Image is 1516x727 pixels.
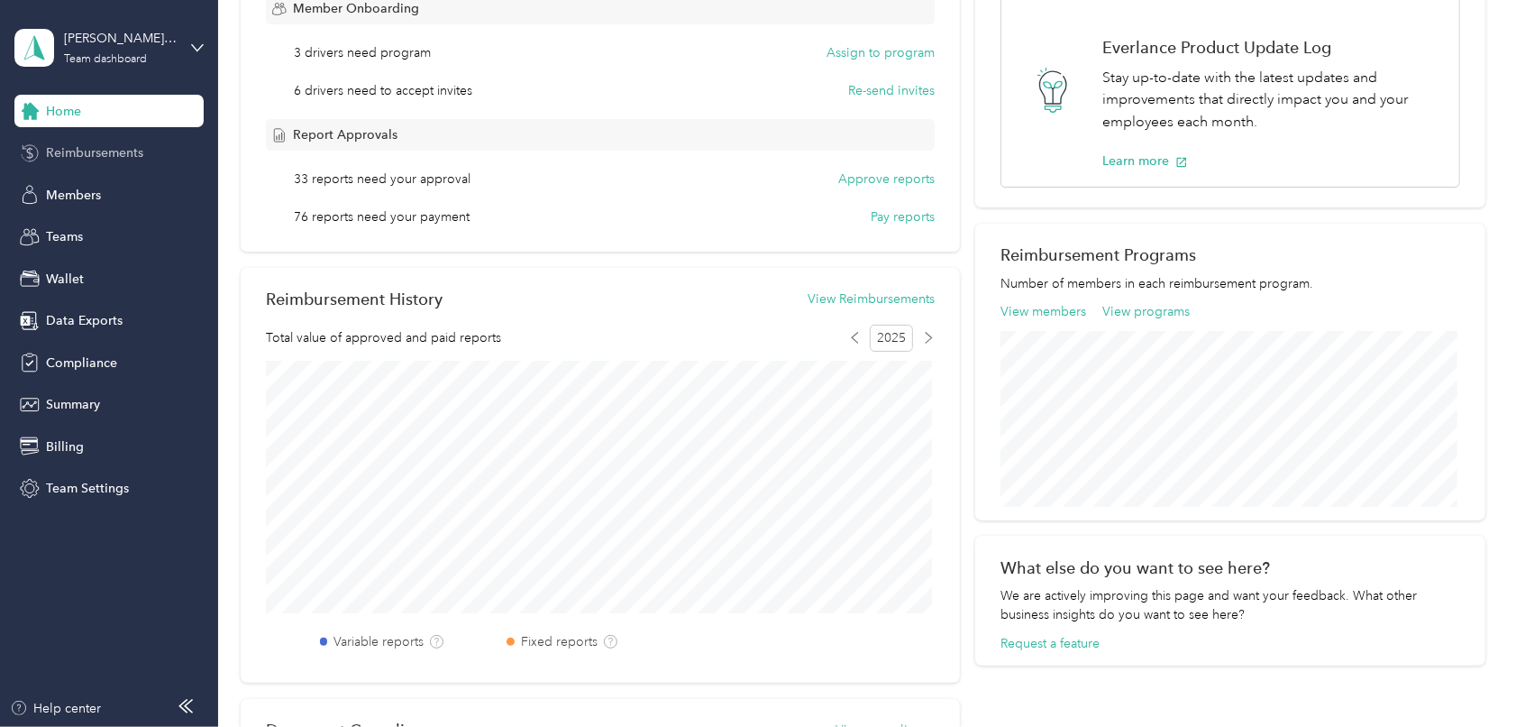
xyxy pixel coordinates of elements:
[46,437,84,456] span: Billing
[1000,245,1459,264] h2: Reimbursement Programs
[871,207,935,226] button: Pay reports
[1102,302,1190,321] button: View programs
[826,43,935,62] button: Assign to program
[333,632,424,651] label: Variable reports
[294,43,431,62] span: 3 drivers need program
[1000,586,1459,624] div: We are actively improving this page and want your feedback. What other business insights do you w...
[10,699,102,718] button: Help center
[838,170,935,189] button: Approve reports
[1000,634,1100,653] button: Request a feature
[64,54,147,65] div: Team dashboard
[1000,302,1086,321] button: View members
[46,354,117,373] span: Compliance
[1102,38,1439,57] h1: Everlance Product Update Log
[1102,67,1439,133] p: Stay up-to-date with the latest updates and improvements that directly impact you and your employ...
[46,479,129,498] span: Team Settings
[64,29,177,48] div: [PERSON_NAME] Distributors
[294,207,470,226] span: 76 reports need your payment
[294,81,472,100] span: 6 drivers need to accept invites
[808,290,935,308] button: View Reimbursements
[294,170,470,189] span: 33 reports need your approval
[46,143,143,162] span: Reimbursements
[870,325,913,352] span: 2025
[266,290,443,308] h2: Reimbursement History
[46,227,83,246] span: Teams
[46,186,101,205] span: Members
[1415,626,1516,727] iframe: Everlance-gr Chat Button Frame
[521,632,598,651] label: Fixed reports
[1000,558,1459,577] div: What else do you want to see here?
[46,395,100,414] span: Summary
[1000,274,1459,293] p: Number of members in each reimbursement program.
[1102,152,1188,170] button: Learn more
[46,102,81,121] span: Home
[46,311,123,330] span: Data Exports
[266,328,501,347] span: Total value of approved and paid reports
[46,270,84,289] span: Wallet
[293,125,397,144] span: Report Approvals
[848,81,935,100] button: Re-send invites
